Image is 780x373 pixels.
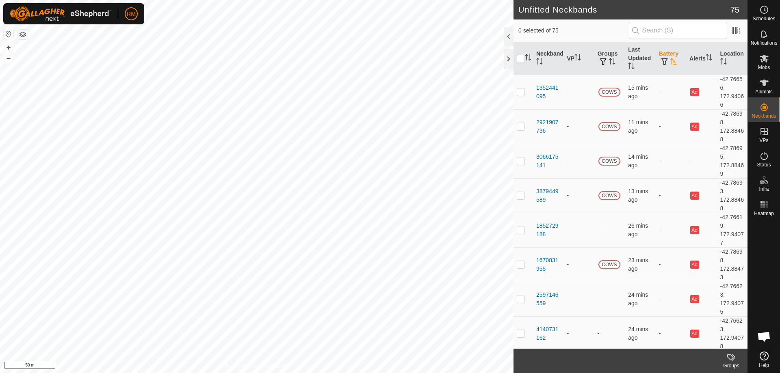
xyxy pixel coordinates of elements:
[18,30,28,39] button: Map Layers
[690,88,699,96] button: Ad
[656,282,686,316] td: -
[755,89,773,94] span: Animals
[536,153,560,170] div: 3066175141
[536,291,560,308] div: 2597146559
[265,362,289,370] a: Contact Us
[533,42,563,75] th: Neckband
[567,295,569,302] app-display-virtual-paddock-transition: -
[690,261,699,269] button: Ad
[567,157,569,164] app-display-virtual-paddock-transition: -
[594,213,625,247] td: -
[628,326,648,341] span: 25 Sept 2025, 5:10 am
[536,118,560,135] div: 2921907736
[759,363,769,368] span: Help
[656,144,686,178] td: -
[656,316,686,351] td: -
[536,59,543,66] p-sorticon: Activate to sort
[748,348,780,371] a: Help
[717,213,747,247] td: -42.76619, 172.94077
[628,188,648,203] span: 25 Sept 2025, 5:21 am
[598,122,620,131] span: COWS
[717,144,747,178] td: -42.78695, 172.88469
[628,291,648,306] span: 25 Sept 2025, 5:10 am
[690,226,699,234] button: Ad
[567,330,569,336] app-display-virtual-paddock-transition: -
[563,42,594,75] th: VP
[628,257,648,272] span: 25 Sept 2025, 5:11 am
[594,282,625,316] td: -
[670,59,677,66] p-sorticon: Activate to sort
[717,282,747,316] td: -42.76623, 172.94075
[758,65,770,70] span: Mobs
[536,187,560,204] div: 3879449589
[628,153,648,168] span: 25 Sept 2025, 5:20 am
[609,59,615,66] p-sorticon: Activate to sort
[4,53,13,63] button: –
[225,362,255,370] a: Privacy Policy
[720,59,727,66] p-sorticon: Activate to sort
[656,109,686,144] td: -
[567,261,569,267] app-display-virtual-paddock-transition: -
[628,84,648,99] span: 25 Sept 2025, 5:19 am
[690,295,699,303] button: Ad
[759,138,768,143] span: VPs
[754,211,774,216] span: Heatmap
[518,5,730,15] h2: Unfitted Neckbands
[629,22,727,39] input: Search (S)
[717,75,747,109] td: -42.76656, 172.94066
[598,88,620,97] span: COWS
[686,144,717,178] td: -
[752,324,776,349] div: Open chat
[625,42,655,75] th: Last Updated
[567,192,569,198] app-display-virtual-paddock-transition: -
[127,10,136,18] span: RM
[752,16,775,21] span: Schedules
[656,42,686,75] th: Battery
[757,162,771,167] span: Status
[656,75,686,109] td: -
[567,123,569,129] app-display-virtual-paddock-transition: -
[717,316,747,351] td: -42.76623, 172.94078
[4,43,13,52] button: +
[717,178,747,213] td: -42.78693, 172.88468
[536,84,560,101] div: 1352441095
[594,42,625,75] th: Groups
[759,187,769,192] span: Infra
[751,41,777,45] span: Notifications
[717,247,747,282] td: -42.78698, 172.88473
[656,247,686,282] td: -
[567,88,569,95] app-display-virtual-paddock-transition: -
[628,64,635,70] p-sorticon: Activate to sort
[594,316,625,351] td: -
[656,213,686,247] td: -
[706,55,712,62] p-sorticon: Activate to sort
[730,4,739,16] span: 75
[690,123,699,131] button: Ad
[567,226,569,233] app-display-virtual-paddock-transition: -
[628,222,648,237] span: 25 Sept 2025, 5:08 am
[656,178,686,213] td: -
[525,55,531,62] p-sorticon: Activate to sort
[752,114,776,119] span: Neckbands
[717,109,747,144] td: -42.78698, 172.88468
[686,42,717,75] th: Alerts
[690,330,699,338] button: Ad
[10,6,111,21] img: Gallagher Logo
[518,26,629,35] span: 0 selected of 75
[536,222,560,239] div: 1852729188
[717,42,747,75] th: Location
[715,362,747,369] div: Groups
[628,119,648,134] span: 25 Sept 2025, 5:23 am
[536,256,560,273] div: 1670831955
[598,260,620,269] span: COWS
[574,55,581,62] p-sorticon: Activate to sort
[4,29,13,39] button: Reset Map
[598,157,620,166] span: COWS
[536,325,560,342] div: 4140731162
[690,192,699,200] button: Ad
[598,191,620,200] span: COWS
